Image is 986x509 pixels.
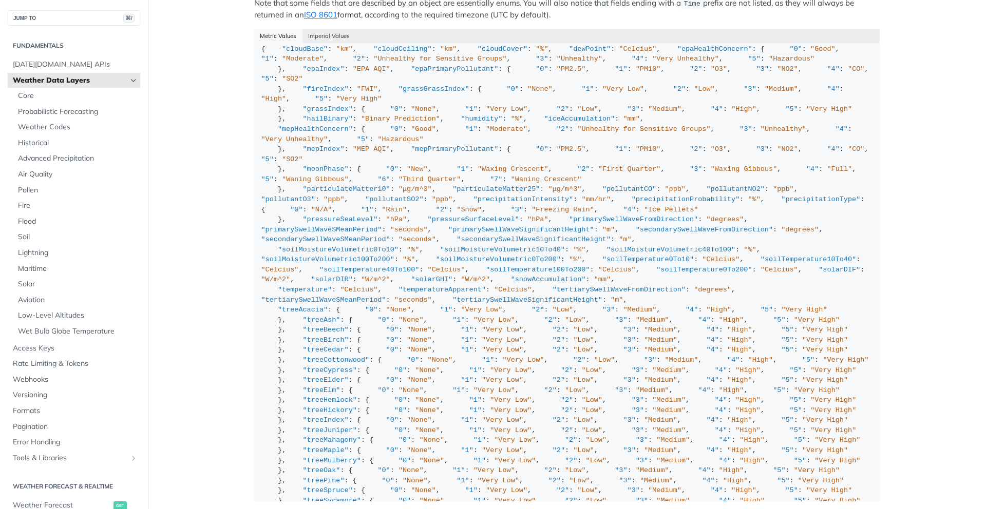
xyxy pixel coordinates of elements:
[711,165,778,173] span: "Waxing Gibbous"
[13,229,140,245] a: Soil
[18,264,138,274] span: Maritime
[411,105,436,113] span: "None"
[553,306,574,314] span: "Low"
[13,375,138,385] span: Webhooks
[773,185,794,193] span: "ppb"
[386,216,407,223] span: "hPa"
[806,105,852,113] span: "Very High"
[13,167,140,182] a: Air Quality
[13,151,140,166] a: Advanced Precipitation
[615,145,627,153] span: "1"
[303,115,353,123] span: "hailBinary"
[457,165,469,173] span: "1"
[315,95,328,103] span: "5"
[702,256,739,263] span: "Celcius"
[615,316,627,324] span: "3"
[448,226,594,233] span: "primarySwellWaveSignificantHeight"
[548,185,582,193] span: "μg/m^3"
[13,135,140,151] a: Historical
[336,45,352,53] span: "km"
[711,145,727,153] span: "O3"
[282,45,328,53] span: "cloudBase"
[428,216,519,223] span: "pressureSurfaceLevel"
[18,326,138,337] span: Wet Bulb Globe Temperature
[8,341,140,356] a: Access Keys
[781,195,860,203] span: "precipitationType"
[8,387,140,403] a: Versioning
[836,125,848,133] span: "4"
[536,65,548,73] span: "0"
[361,206,373,213] span: "1"
[373,45,431,53] span: "cloudCeiling"
[707,326,719,334] span: "4"
[777,65,798,73] span: "NO2"
[13,261,140,277] a: Maritime
[8,356,140,371] a: Rate Limiting & Tokens
[690,165,702,173] span: "3"
[353,65,390,73] span: "EPA AQI"
[377,135,423,143] span: "Hazardous"
[794,316,840,324] span: "Very High"
[511,115,523,123] span: "%"
[278,246,399,253] span: "soilMoistureVolumetric0To10"
[602,85,644,93] span: "Very Low"
[8,73,140,88] a: Weather Data LayersHide subpages for Weather Data Layers
[365,195,423,203] span: "pollutantSO2"
[13,437,138,447] span: Error Handling
[452,185,540,193] span: "particulateMatter25"
[386,306,411,314] span: "None"
[261,276,291,283] span: "W/m^2"
[411,276,452,283] span: "solarGHI"
[711,65,727,73] span: "O3"
[819,266,860,273] span: "solarDIF"
[473,195,573,203] span: "precipitationIntensity"
[18,217,138,227] span: Flood
[602,185,656,193] span: "pollutantCO"
[486,105,527,113] span: "Very Low"
[636,226,773,233] span: "secondarySwellWaveFromDirection"
[13,453,127,463] span: Tools & Libraries
[544,316,557,324] span: "2"
[615,65,627,73] span: "1"
[457,206,482,213] span: "Snow"
[731,105,756,113] span: "High"
[827,165,852,173] span: "Full"
[619,45,656,53] span: "Celcius"
[18,153,138,164] span: Advanced Precipitation
[261,95,287,103] span: "High"
[386,336,399,344] span: "0"
[428,266,465,273] span: "Celcius"
[13,292,140,308] a: Aviation
[577,105,598,113] span: "Low"
[665,185,686,193] span: "ppb"
[781,326,793,334] span: "5"
[411,125,436,133] span: "Good"
[303,316,340,324] span: "treeAsh"
[769,55,814,63] span: "Hazardous"
[557,145,586,153] span: "PM2.5"
[565,316,586,324] span: "Low"
[303,185,390,193] span: "particulateMatter10"
[304,10,337,19] a: ISO 8601
[773,316,785,324] span: "5"
[8,403,140,419] a: Formats
[261,256,394,263] span: "soilMoistureVolumetric100To200"
[602,306,615,314] span: "3"
[18,138,138,148] span: Historical
[581,85,594,93] span: "1"
[436,206,448,213] span: "2"
[648,105,681,113] span: "Medium"
[365,306,377,314] span: "0"
[652,55,719,63] span: "Very Unhealthy"
[577,125,710,133] span: "Unhealthy for Sensitive Groups"
[557,125,569,133] span: "2"
[324,195,345,203] span: "ppb"
[399,286,486,293] span: "temperatureApparent"
[739,125,752,133] span: "3"
[465,125,478,133] span: "1"
[810,45,836,53] span: "Good"
[8,41,140,50] h2: Fundamentals
[319,266,419,273] span: "soilTemperature40To100"
[13,390,138,400] span: Versioning
[18,169,138,180] span: Air Quality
